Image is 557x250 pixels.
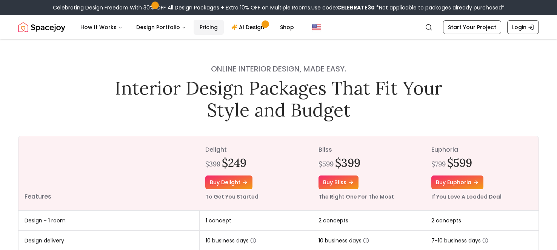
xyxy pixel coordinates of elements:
h2: $599 [447,156,472,169]
div: Celebrating Design Freedom With 30% OFF All Design Packages + Extra 10% OFF on Multiple Rooms. [53,4,505,11]
small: To Get You Started [205,193,258,200]
div: $799 [431,159,446,169]
span: 10 business days [206,237,256,244]
a: Pricing [194,20,224,35]
button: Design Portfolio [130,20,192,35]
div: $599 [319,159,334,169]
a: Shop [274,20,300,35]
h1: Interior Design Packages That Fit Your Style and Budget [109,77,448,121]
a: Login [507,20,539,34]
h2: $399 [335,156,360,169]
a: Buy euphoria [431,175,483,189]
small: The Right One For The Most [319,193,394,200]
a: Spacejoy [18,20,65,35]
nav: Global [18,15,539,39]
img: United States [312,23,321,32]
th: Features [18,136,199,211]
span: 2 concepts [431,217,461,224]
nav: Main [74,20,300,35]
a: Buy bliss [319,175,359,189]
span: 10 business days [319,237,369,244]
span: Use code: [311,4,375,11]
small: If You Love A Loaded Deal [431,193,502,200]
span: 2 concepts [319,217,348,224]
a: Buy delight [205,175,252,189]
a: AI Design [225,20,272,35]
div: $399 [205,159,220,169]
b: CELEBRATE30 [337,4,375,11]
p: bliss [319,145,420,154]
h4: Online interior design, made easy. [109,64,448,74]
button: How It Works [74,20,129,35]
a: Start Your Project [443,20,501,34]
p: euphoria [431,145,532,154]
img: Spacejoy Logo [18,20,65,35]
span: 7-10 business days [431,237,488,244]
span: *Not applicable to packages already purchased* [375,4,505,11]
span: 1 concept [206,217,231,224]
p: delight [205,145,306,154]
td: Design - 1 room [18,211,199,231]
h2: $249 [222,156,246,169]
